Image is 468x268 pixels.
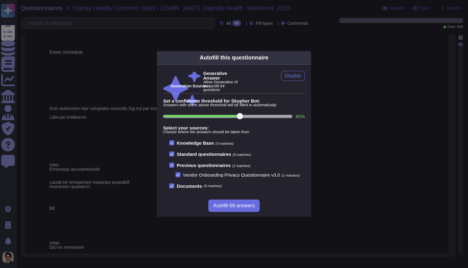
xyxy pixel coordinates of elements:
b: Knowledge Base [177,140,214,146]
b: Generative Answer [203,71,240,80]
div: Autofill this questionnaire [200,54,268,62]
b: Set a confidence threshold for Skypher Bot: [163,99,305,103]
b: Previous questionnaires [177,163,231,168]
b: Documents [177,184,202,188]
b: Generation Sources : [171,84,210,88]
b: Standard questionnaires [177,152,231,157]
span: Answers with score above threshold will be filled in automatically [163,103,305,107]
span: Disable [285,73,301,78]
span: (0 matches) [204,184,222,188]
span: Vendor Onboarding Privacy Questionnaire v3.0 [183,172,280,178]
b: Select your sources: [163,125,305,130]
span: Autofill 68 answers [213,203,255,208]
span: (1 matches) [232,164,250,168]
button: Disable [281,71,305,81]
label: 80 % [296,114,305,119]
span: (3 matches) [215,142,234,145]
span: (0 matches) [233,153,251,156]
span: Allow Generative AI to autofill 64 questions [203,80,240,92]
span: Choose where the answers should be taken from [163,130,305,134]
button: Autofill 68 answers [208,200,260,212]
span: (1 matches) [282,174,300,177]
